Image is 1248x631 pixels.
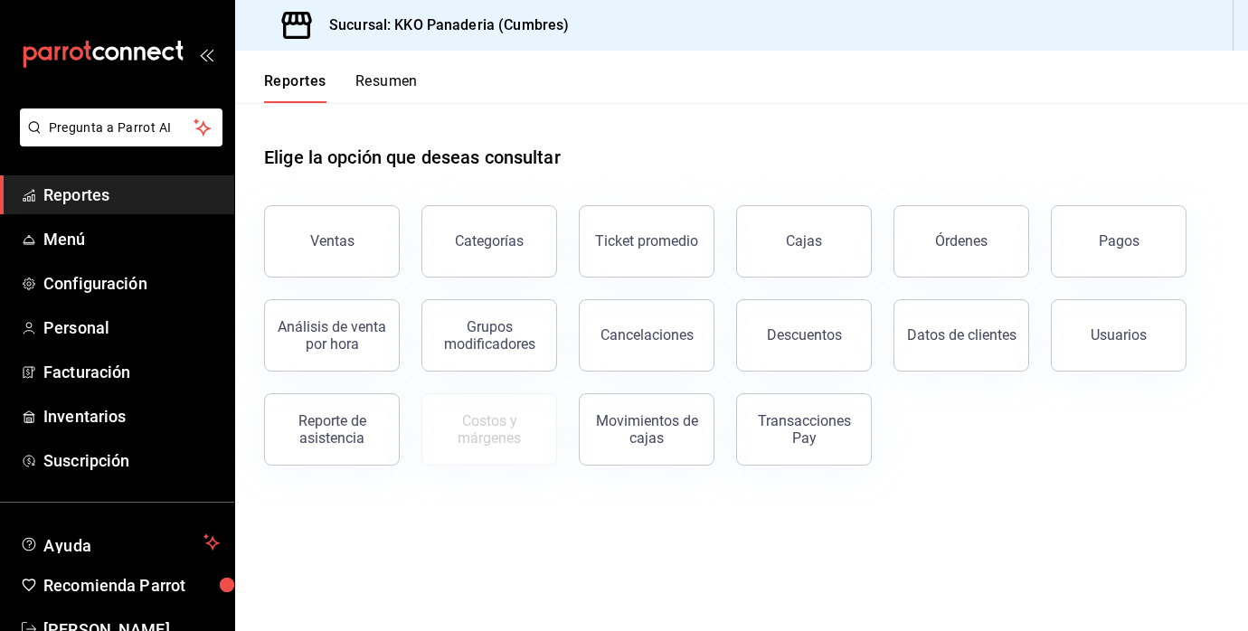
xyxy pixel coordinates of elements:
[1051,299,1187,372] button: Usuarios
[421,299,557,372] button: Grupos modificadores
[43,315,220,340] span: Personal
[579,205,714,278] button: Ticket promedio
[264,299,400,372] button: Análisis de venta por hora
[13,131,222,150] a: Pregunta a Parrot AI
[43,532,196,553] span: Ayuda
[736,299,872,372] button: Descuentos
[276,318,388,353] div: Análisis de venta por hora
[935,232,988,250] div: Órdenes
[264,72,418,103] div: navigation tabs
[767,326,842,344] div: Descuentos
[43,360,220,384] span: Facturación
[600,326,694,344] div: Cancelaciones
[591,412,703,447] div: Movimientos de cajas
[43,227,220,251] span: Menú
[264,393,400,466] button: Reporte de asistencia
[893,299,1029,372] button: Datos de clientes
[907,326,1016,344] div: Datos de clientes
[893,205,1029,278] button: Órdenes
[355,72,418,103] button: Resumen
[264,144,561,171] h1: Elige la opción que deseas consultar
[1091,326,1147,344] div: Usuarios
[20,108,222,146] button: Pregunta a Parrot AI
[421,205,557,278] button: Categorías
[49,118,194,137] span: Pregunta a Parrot AI
[421,393,557,466] button: Contrata inventarios para ver este reporte
[43,448,220,473] span: Suscripción
[579,299,714,372] button: Cancelaciones
[579,393,714,466] button: Movimientos de cajas
[433,412,545,447] div: Costos y márgenes
[310,232,355,250] div: Ventas
[43,271,220,296] span: Configuración
[43,183,220,207] span: Reportes
[199,47,213,61] button: open_drawer_menu
[1051,205,1187,278] button: Pagos
[736,393,872,466] button: Transacciones Pay
[455,232,524,250] div: Categorías
[736,205,872,278] button: Cajas
[748,412,860,447] div: Transacciones Pay
[433,318,545,353] div: Grupos modificadores
[595,232,698,250] div: Ticket promedio
[315,14,569,36] h3: Sucursal: KKO Panaderia (Cumbres)
[786,232,822,250] div: Cajas
[43,404,220,429] span: Inventarios
[43,573,220,598] span: Recomienda Parrot
[264,205,400,278] button: Ventas
[1099,232,1139,250] div: Pagos
[264,72,326,103] button: Reportes
[276,412,388,447] div: Reporte de asistencia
